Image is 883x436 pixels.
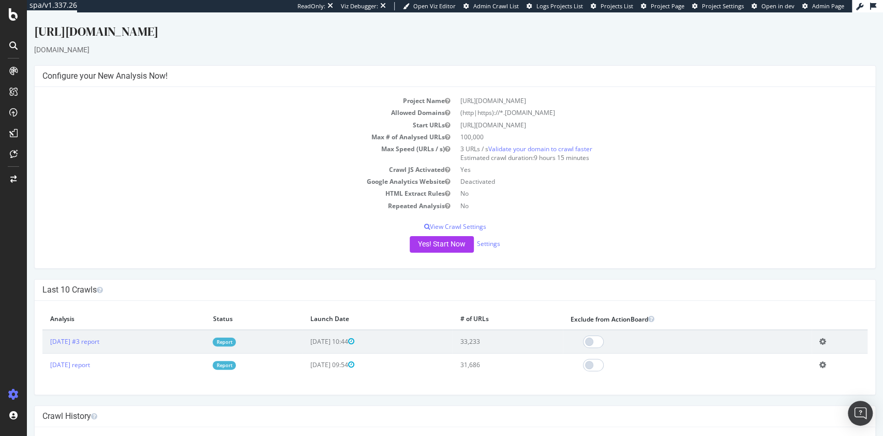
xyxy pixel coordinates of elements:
[16,94,428,106] td: Allowed Domains
[7,32,849,42] div: [DOMAIN_NAME]
[297,2,325,10] div: ReadOnly:
[16,399,841,409] h4: Crawl History
[186,325,209,334] a: Report
[425,341,536,364] td: 31,686
[641,2,684,10] a: Project Page
[16,151,428,163] td: Crawl JS Activated
[178,296,276,317] th: Status
[527,2,583,10] a: Logs Projects List
[23,348,63,357] a: [DATE] report
[16,119,428,130] td: Max # of Analysed URLs
[591,2,633,10] a: Projects List
[536,2,583,10] span: Logs Projects List
[16,272,841,283] h4: Last 10 Crawls
[16,210,841,219] p: View Crawl Settings
[403,2,456,10] a: Open Viz Editor
[601,2,633,10] span: Projects List
[651,2,684,10] span: Project Page
[16,130,428,151] td: Max Speed (URLs / s)
[473,2,519,10] span: Admin Crawl List
[283,325,327,333] span: [DATE] 10:44
[16,187,428,199] td: Repeated Analysis
[428,163,841,175] td: Deactivated
[16,163,428,175] td: Google Analytics Website
[16,82,428,94] td: Project Name
[692,2,744,10] a: Project Settings
[16,175,428,187] td: HTML Extract Rules
[283,348,327,357] span: [DATE] 09:54
[383,224,447,240] button: Yes! Start Now
[7,10,849,32] div: [URL][DOMAIN_NAME]
[428,175,841,187] td: No
[276,296,425,317] th: Launch Date
[428,130,841,151] td: 3 URLs / s Estimated crawl duration:
[428,187,841,199] td: No
[341,2,378,10] div: Viz Debugger:
[428,82,841,94] td: [URL][DOMAIN_NAME]
[507,141,562,150] span: 9 hours 15 minutes
[812,2,844,10] span: Admin Page
[752,2,795,10] a: Open in dev
[536,296,785,317] th: Exclude from ActionBoard
[425,317,536,341] td: 33,233
[16,107,428,119] td: Start URLs
[450,227,473,236] a: Settings
[802,2,844,10] a: Admin Page
[186,348,209,357] a: Report
[428,151,841,163] td: Yes
[848,401,873,426] div: Open Intercom Messenger
[16,59,841,69] h4: Configure your New Analysis Now!
[413,2,456,10] span: Open Viz Editor
[761,2,795,10] span: Open in dev
[463,2,519,10] a: Admin Crawl List
[16,296,178,317] th: Analysis
[428,107,841,119] td: [URL][DOMAIN_NAME]
[702,2,744,10] span: Project Settings
[461,132,565,141] a: Validate your domain to crawl faster
[428,119,841,130] td: 100,000
[425,296,536,317] th: # of URLs
[23,325,72,333] a: [DATE] #3 report
[428,94,841,106] td: (http|https)://*.[DOMAIN_NAME]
